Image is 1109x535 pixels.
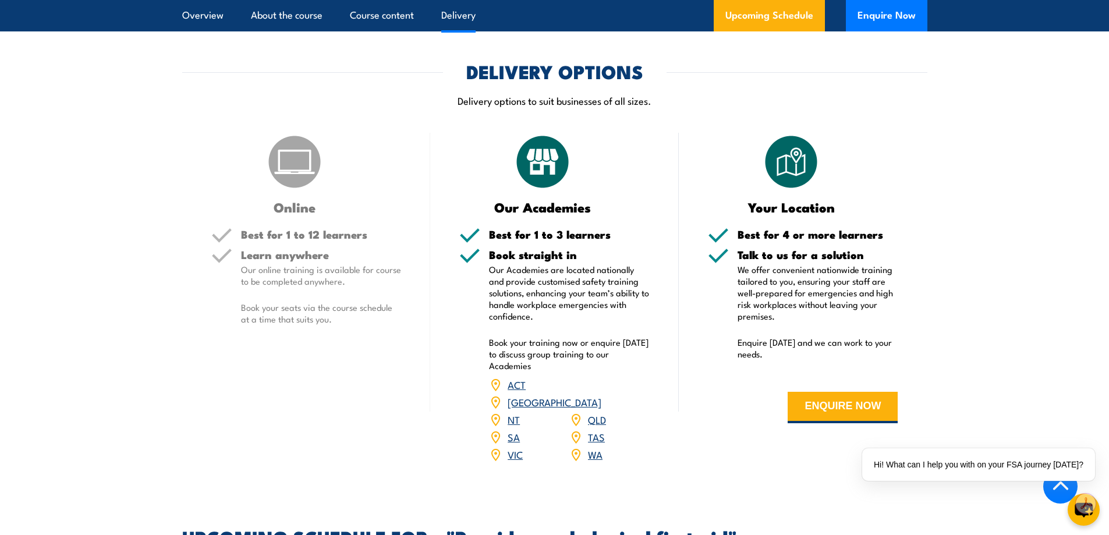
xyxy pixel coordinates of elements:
a: ACT [508,377,526,391]
a: NT [508,412,520,426]
p: Enquire [DATE] and we can work to your needs. [738,336,898,360]
p: We offer convenient nationwide training tailored to you, ensuring your staff are well-prepared fo... [738,264,898,322]
h3: Our Academies [459,200,626,214]
p: Delivery options to suit businesses of all sizes. [182,94,927,107]
a: VIC [508,447,523,461]
a: WA [588,447,603,461]
h5: Best for 4 or more learners [738,229,898,240]
h5: Talk to us for a solution [738,249,898,260]
p: Our Academies are located nationally and provide customised safety training solutions, enhancing ... [489,264,650,322]
a: SA [508,430,520,444]
h3: Your Location [708,200,875,214]
a: QLD [588,412,606,426]
a: [GEOGRAPHIC_DATA] [508,395,601,409]
h5: Best for 1 to 3 learners [489,229,650,240]
p: Book your seats via the course schedule at a time that suits you. [241,302,402,325]
button: ENQUIRE NOW [788,392,898,423]
p: Our online training is available for course to be completed anywhere. [241,264,402,287]
a: TAS [588,430,605,444]
h2: DELIVERY OPTIONS [466,63,643,79]
div: Hi! What can I help you with on your FSA journey [DATE]? [862,448,1095,481]
h5: Best for 1 to 12 learners [241,229,402,240]
p: Book your training now or enquire [DATE] to discuss group training to our Academies [489,336,650,371]
button: chat-button [1068,494,1100,526]
h5: Book straight in [489,249,650,260]
h5: Learn anywhere [241,249,402,260]
h3: Online [211,200,378,214]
